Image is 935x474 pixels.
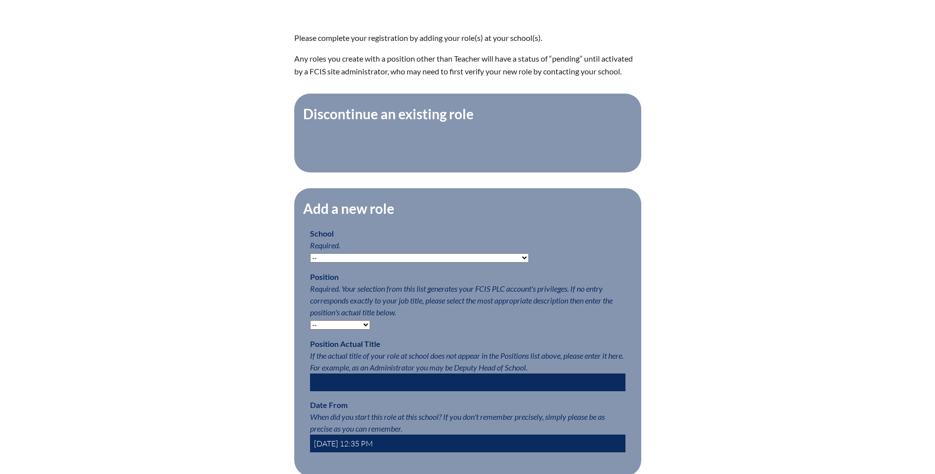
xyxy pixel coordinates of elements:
p: Please complete your registration by adding your role(s) at your school(s). [294,32,641,44]
legend: Discontinue an existing role [302,105,475,122]
span: Required. Your selection from this list generates your FCIS PLC account's privileges. If no entry... [310,284,613,317]
label: School [310,229,334,238]
span: If the actual title of your role at school does not appear in the Positions list above, please en... [310,351,623,372]
p: Any roles you create with a position other than Teacher will have a status of “pending” until act... [294,52,641,78]
label: Position Actual Title [310,339,381,348]
label: Position [310,272,339,281]
span: Required. [310,240,340,250]
span: When did you start this role at this school? If you don't remember precisely, simply please be as... [310,412,605,433]
legend: Add a new role [302,200,395,217]
label: Date From [310,400,347,409]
